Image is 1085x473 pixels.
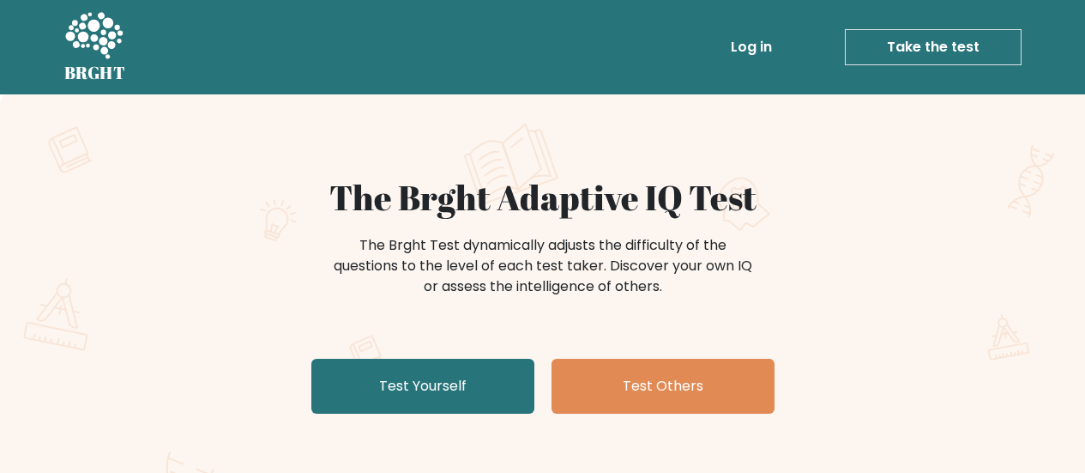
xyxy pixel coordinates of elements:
a: Test Yourself [311,359,534,414]
a: Log in [724,30,779,64]
div: The Brght Test dynamically adjusts the difficulty of the questions to the level of each test take... [329,235,757,297]
a: BRGHT [64,7,126,88]
h1: The Brght Adaptive IQ Test [124,177,961,218]
a: Test Others [552,359,775,414]
a: Take the test [845,29,1022,65]
h5: BRGHT [64,63,126,83]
